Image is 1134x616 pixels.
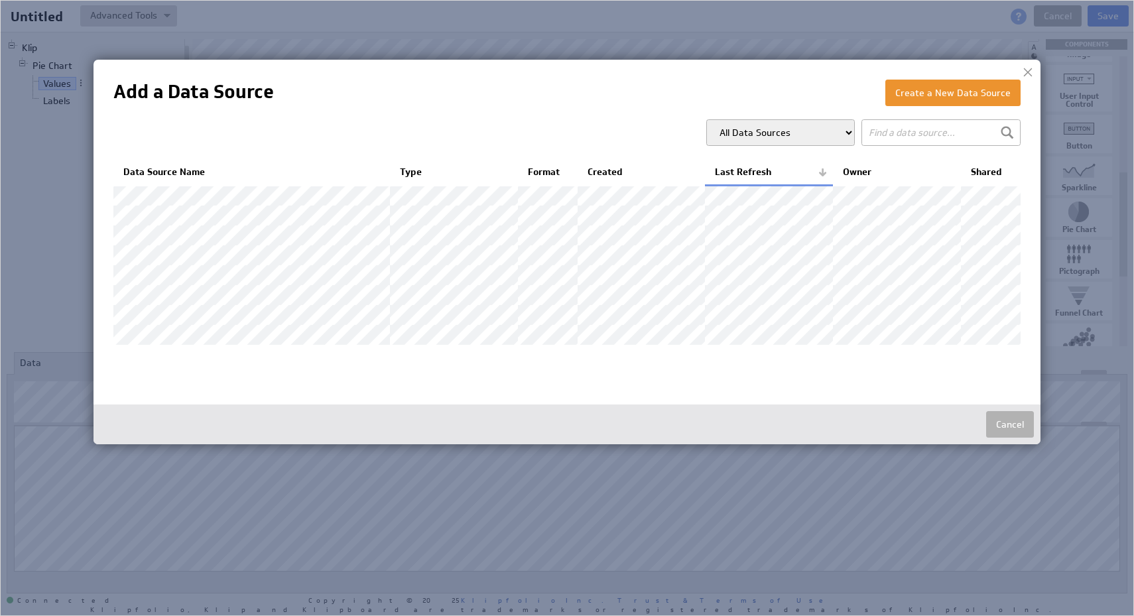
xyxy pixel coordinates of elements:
[518,159,578,186] th: Format
[578,159,706,186] th: Created
[705,159,833,186] th: Last Refresh
[113,80,274,104] h1: Add a Data Source
[986,411,1034,438] button: Cancel
[113,159,390,186] th: Data Source Name
[833,159,961,186] th: Owner
[390,159,518,186] th: Type
[961,159,1021,186] th: Shared
[885,80,1021,106] button: Create a New Data Source
[861,119,1021,146] input: Find a data source...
